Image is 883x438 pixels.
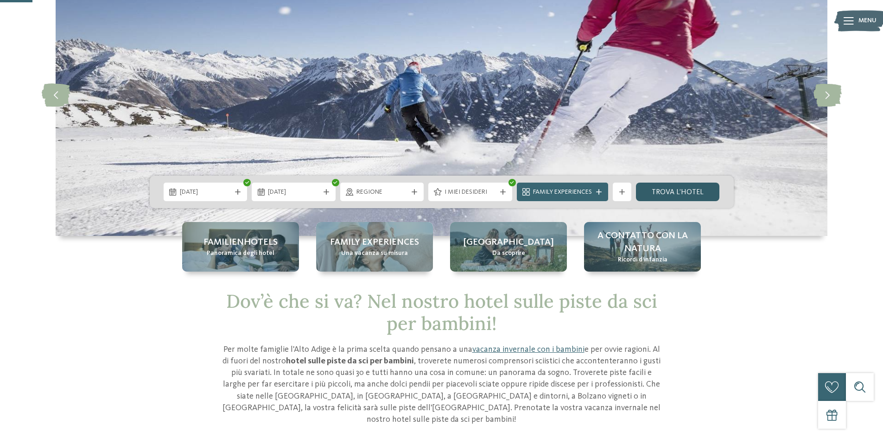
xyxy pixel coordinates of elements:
[356,188,408,197] span: Regione
[472,345,584,354] a: vacanza invernale con i bambini
[341,249,408,258] span: Una vacanza su misura
[222,344,662,425] p: Per molte famiglie l'Alto Adige è la prima scelta quando pensano a una e per ovvie ragioni. Al di...
[207,249,274,258] span: Panoramica degli hotel
[618,255,667,265] span: Ricordi d’infanzia
[584,222,701,272] a: Hotel sulle piste da sci per bambini: divertimento senza confini A contatto con la natura Ricordi...
[316,222,433,272] a: Hotel sulle piste da sci per bambini: divertimento senza confini Family experiences Una vacanza s...
[533,188,592,197] span: Family Experiences
[180,188,231,197] span: [DATE]
[286,357,414,365] strong: hotel sulle piste da sci per bambini
[492,249,525,258] span: Da scoprire
[268,188,319,197] span: [DATE]
[636,183,720,201] a: trova l’hotel
[464,236,554,249] span: [GEOGRAPHIC_DATA]
[182,222,299,272] a: Hotel sulle piste da sci per bambini: divertimento senza confini Familienhotels Panoramica degli ...
[226,289,657,335] span: Dov’è che si va? Nel nostro hotel sulle piste da sci per bambini!
[203,236,278,249] span: Familienhotels
[593,229,692,255] span: A contatto con la natura
[330,236,419,249] span: Family experiences
[445,188,496,197] span: I miei desideri
[450,222,567,272] a: Hotel sulle piste da sci per bambini: divertimento senza confini [GEOGRAPHIC_DATA] Da scoprire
